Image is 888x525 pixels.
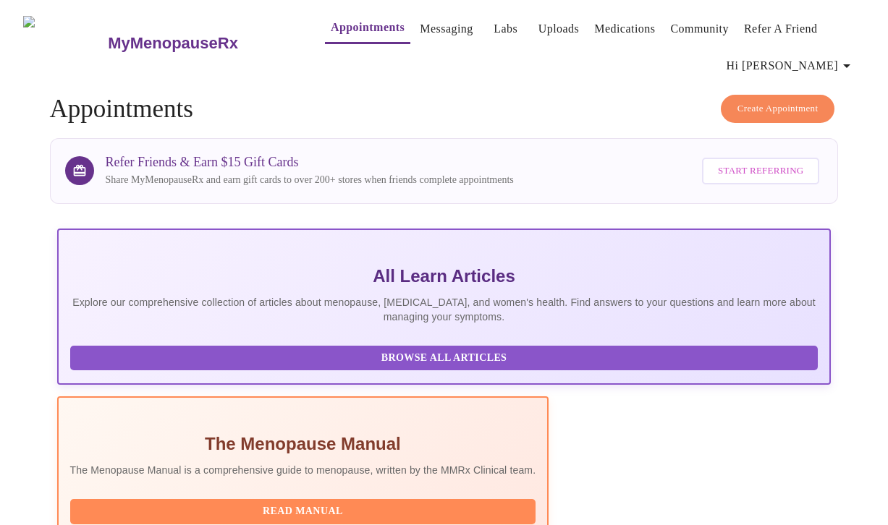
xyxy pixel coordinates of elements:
button: Messaging [414,14,478,43]
a: MyMenopauseRx [106,18,296,69]
button: Refer a Friend [738,14,824,43]
h5: All Learn Articles [70,351,819,375]
img: MyMenopauseRx Logo [186,253,702,340]
button: Browse All Articles [70,432,819,458]
button: Uploads [533,14,585,43]
button: Community [664,14,735,43]
a: Uploads [538,19,580,39]
span: Browse All Articles [85,436,804,454]
button: Appointments [325,13,410,44]
a: Labs [494,19,517,39]
a: Refer a Friend [744,19,818,39]
span: Start Referring [718,163,803,179]
img: MyMenopauseRx Logo [23,16,106,70]
span: Create Appointment [737,101,819,117]
a: Messaging [420,19,473,39]
h3: MyMenopauseRx [108,34,238,53]
button: Create Appointment [721,95,835,123]
button: Start Referring [702,158,819,184]
button: Labs [483,14,529,43]
p: Explore our comprehensive collection of articles about menopause, [MEDICAL_DATA], and women's hea... [70,382,819,411]
a: Browse All Articles [70,437,822,450]
a: Appointments [331,17,405,38]
h4: Appointments [50,95,839,124]
a: Medications [594,19,655,39]
a: Community [670,19,729,39]
button: Hi [PERSON_NAME] [721,51,861,80]
p: Share MyMenopauseRx and earn gift cards to over 200+ stores when friends complete appointments [106,173,514,187]
span: Hi [PERSON_NAME] [727,56,855,76]
h3: Refer Friends & Earn $15 Gift Cards [106,155,514,170]
a: Start Referring [698,150,823,192]
button: Medications [588,14,661,43]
